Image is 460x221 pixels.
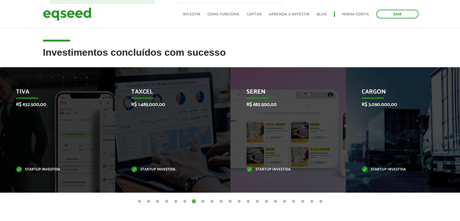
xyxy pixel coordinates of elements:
[362,168,436,171] p: Startup investida
[16,102,90,107] p: R$ 632.500,00
[236,199,242,205] button: 12 of 21
[200,199,206,205] button: 8 of 21
[282,199,288,205] button: 17 of 21
[164,199,170,205] button: 4 of 21
[16,168,90,171] p: Startup investida
[145,199,152,205] button: 2 of 21
[269,12,309,16] a: Aprenda a investir
[16,88,90,99] p: Tiva
[209,199,215,205] button: 9 of 21
[218,199,224,205] button: 10 of 21
[246,102,321,107] p: R$ 682.500,00
[173,199,179,205] button: 5 of 21
[131,88,206,99] p: Taxcel
[247,12,262,16] a: Captar
[342,12,369,16] a: Minha conta
[246,88,321,99] p: Seren
[131,168,206,171] p: Startup investida
[155,199,161,205] button: 3 of 21
[362,88,436,99] p: CargOn
[227,199,233,205] button: 11 of 21
[318,199,324,205] button: 21 of 21
[183,12,200,16] a: Investir
[263,199,269,205] button: 15 of 21
[272,199,279,205] button: 16 of 21
[182,199,188,205] button: 6 of 21
[300,199,306,205] button: 19 of 21
[246,168,321,171] p: Startup investida
[136,199,142,205] button: 1 of 21
[191,199,197,205] button: 7 of 21
[207,12,240,16] a: Como funciona
[376,10,419,18] a: Sair
[131,102,206,107] p: R$ 1.485.000,00
[245,199,251,205] button: 13 of 21
[317,12,327,16] a: Blog
[291,199,297,205] button: 18 of 21
[362,102,436,107] p: R$ 3.090.000,00
[43,6,91,22] img: EqSeed
[309,199,315,205] button: 20 of 21
[43,47,417,67] h2: Investimentos concluídos com sucesso
[254,199,260,205] button: 14 of 21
